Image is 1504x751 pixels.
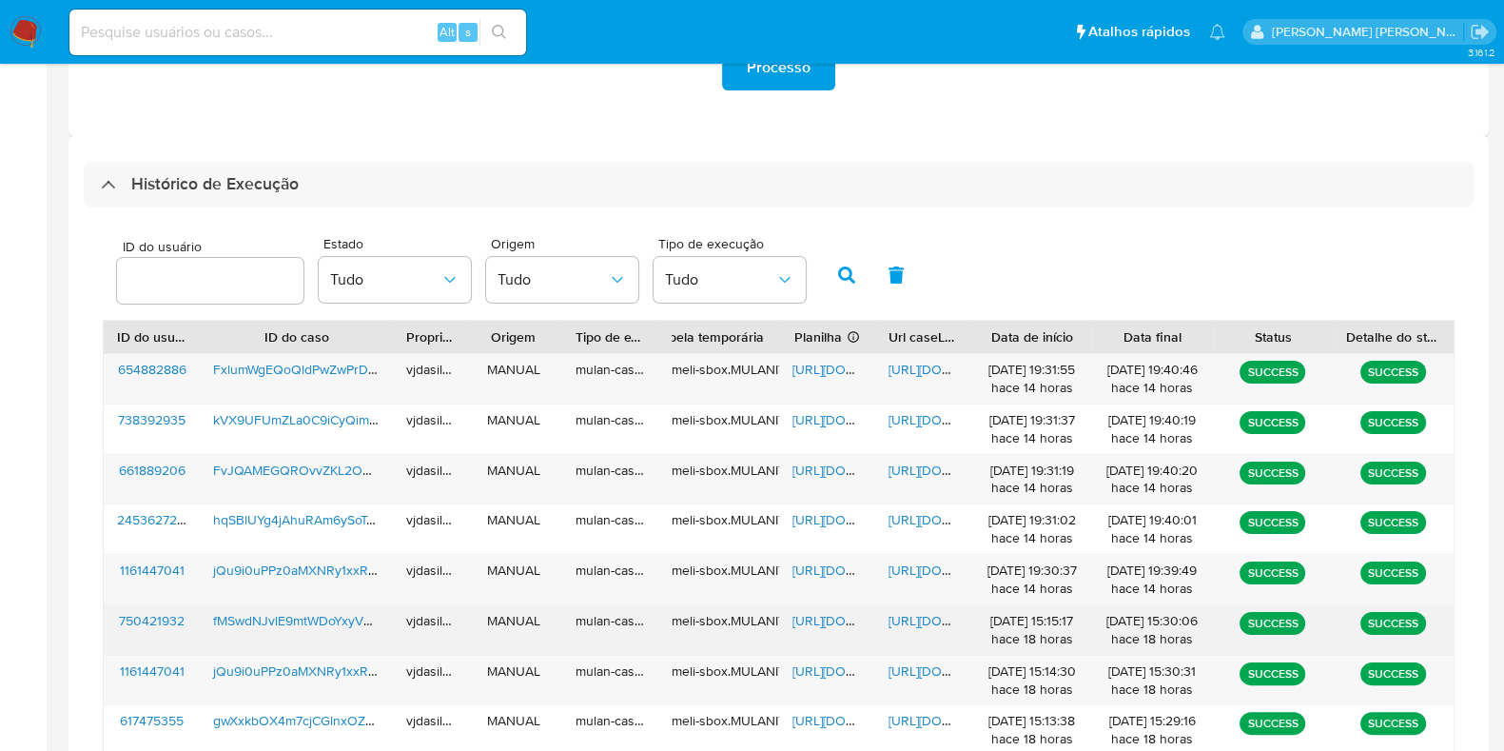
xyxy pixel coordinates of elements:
[1467,45,1494,60] span: 3.161.2
[1470,22,1490,42] a: Sair
[479,19,518,46] button: search-icon
[69,20,526,45] input: Pesquise usuários ou casos...
[1088,22,1190,42] span: Atalhos rápidos
[1209,24,1225,40] a: Notificações
[465,23,471,41] span: s
[1272,23,1464,41] p: viviane.jdasilva@mercadopago.com.br
[439,23,455,41] span: Alt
